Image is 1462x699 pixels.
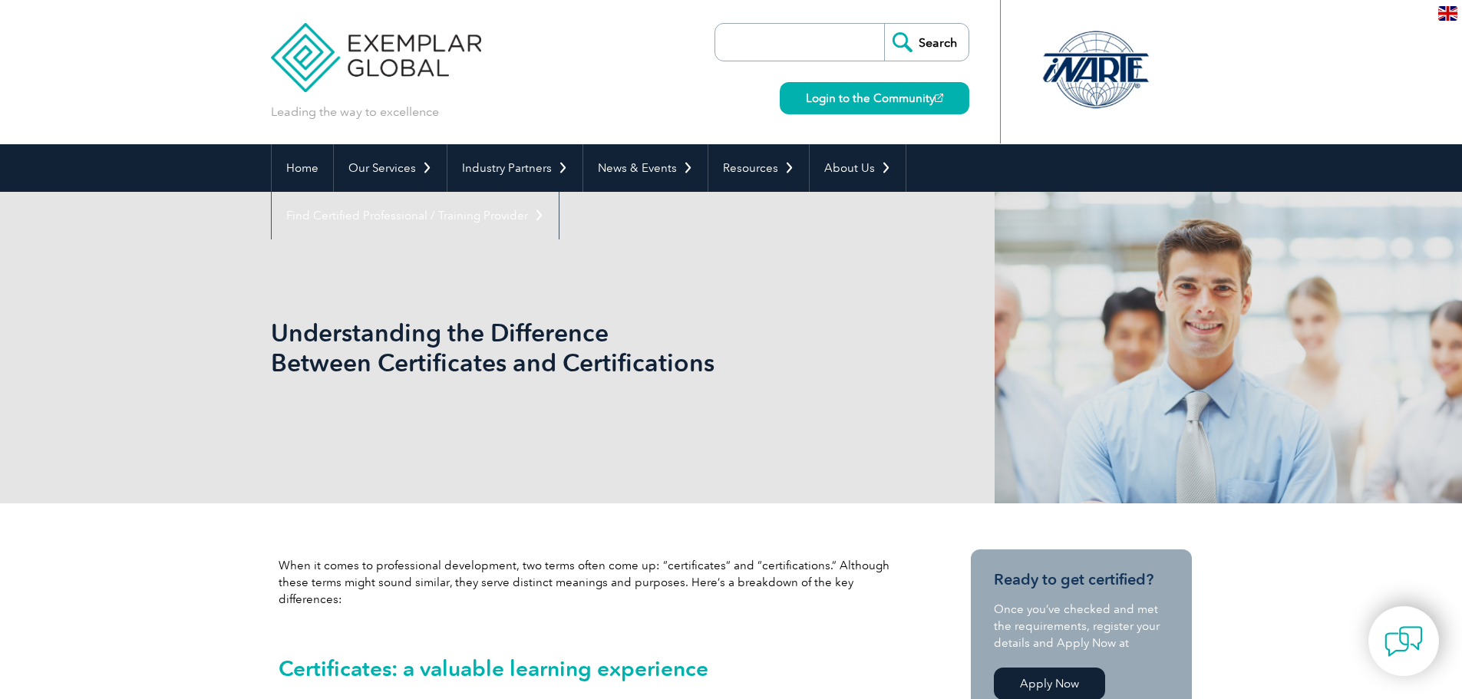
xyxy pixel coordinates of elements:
[272,144,333,192] a: Home
[1438,6,1457,21] img: en
[708,144,809,192] a: Resources
[271,104,439,120] p: Leading the way to excellence
[334,144,447,192] a: Our Services
[780,82,969,114] a: Login to the Community
[1384,622,1423,661] img: contact-chat.png
[935,94,943,102] img: open_square.png
[279,656,908,681] h2: Certificates: a valuable learning experience
[810,144,906,192] a: About Us
[884,24,969,61] input: Search
[994,601,1169,651] p: Once you’ve checked and met the requirements, register your details and Apply Now at
[272,192,559,239] a: Find Certified Professional / Training Provider
[279,557,908,608] p: When it comes to professional development, two terms often come up: “certificates” and “certifica...
[994,570,1169,589] h3: Ready to get certified?
[271,318,860,378] h1: Understanding the Difference Between Certificates and Certifications
[447,144,582,192] a: Industry Partners
[583,144,708,192] a: News & Events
